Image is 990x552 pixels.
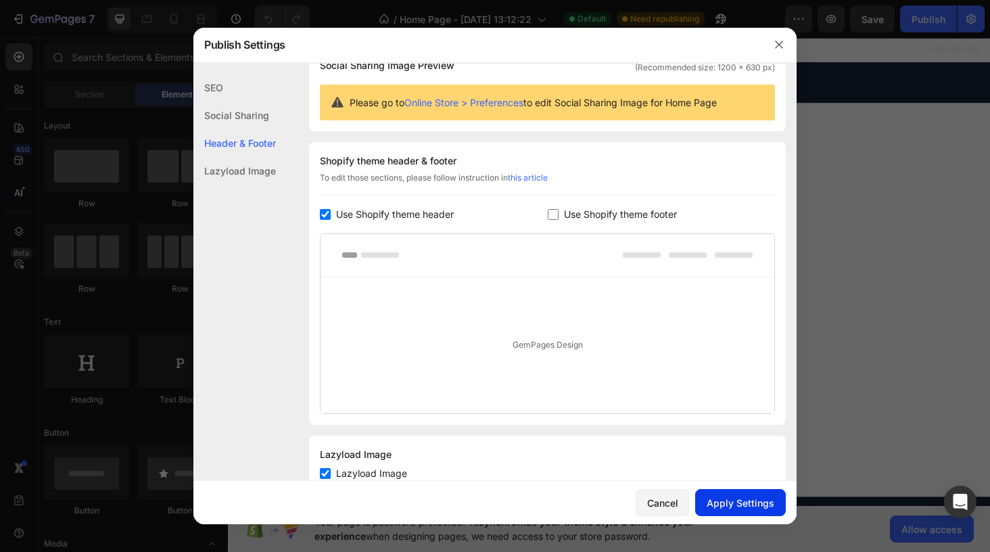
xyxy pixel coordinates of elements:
span: Lazyload Image [336,465,407,482]
div: To edit those sections, please follow instruction in [320,172,775,195]
a: this article [508,172,548,183]
span: (Recommended size: 1200 x 630 px) [635,62,775,74]
button: <p>EXPLORE</p> [352,333,459,367]
div: Shopify theme header & footer [320,153,775,169]
div: Apply Settings [707,496,774,510]
span: Use Shopify theme header [336,206,454,223]
span: Please go to to edit Social Sharing Image for Home Page [350,95,717,110]
button: Apply Settings [695,489,786,516]
h1: WELCOME TO [GEOGRAPHIC_DATA] [11,195,801,323]
p: EXPLORE [378,336,433,365]
div: Lazyload Image [320,446,775,463]
div: SEO [193,74,276,101]
button: Cancel [636,489,690,516]
span: Use Shopify theme footer [564,206,677,223]
div: Open Intercom Messenger [944,486,976,518]
div: Lazyload Image [193,157,276,185]
span: Social Sharing Image Preview [320,57,454,74]
a: Online Store > Preferences [404,97,523,108]
div: Social Sharing [193,101,276,129]
div: Cancel [647,496,678,510]
div: GemPages Design [321,277,774,413]
div: Publish Settings [193,27,761,62]
div: Header & Footer [193,129,276,157]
